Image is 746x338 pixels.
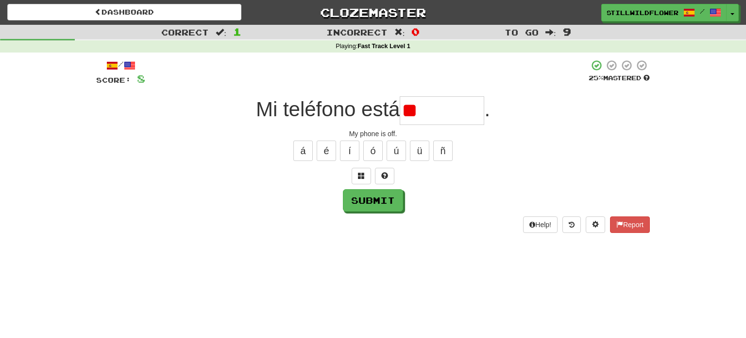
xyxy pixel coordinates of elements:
[161,27,209,37] span: Correct
[523,216,558,233] button: Help!
[607,8,678,17] span: StillWildflower641
[387,141,406,161] button: ú
[484,98,490,121] span: .
[256,98,400,121] span: Mi teléfono está
[293,141,313,161] button: á
[96,129,650,139] div: My phone is off.
[700,8,705,15] span: /
[317,141,336,161] button: é
[326,27,388,37] span: Incorrect
[589,74,650,83] div: Mastered
[357,43,410,50] strong: Fast Track Level 1
[216,28,226,36] span: :
[601,4,727,21] a: StillWildflower641 /
[411,26,420,37] span: 0
[610,216,650,233] button: Report
[562,216,581,233] button: Round history (alt+y)
[589,74,603,82] span: 25 %
[96,59,145,71] div: /
[505,27,539,37] span: To go
[352,168,371,184] button: Switch sentence to multiple choice alt+p
[7,4,241,20] a: Dashboard
[233,26,241,37] span: 1
[563,26,571,37] span: 9
[363,141,383,161] button: ó
[394,28,405,36] span: :
[256,4,490,21] a: Clozemaster
[545,28,556,36] span: :
[343,189,403,212] button: Submit
[96,76,131,84] span: Score:
[137,72,145,85] span: 8
[375,168,394,184] button: Single letter hint - you only get 1 per sentence and score half the points! alt+h
[340,141,359,161] button: í
[410,141,429,161] button: ü
[433,141,453,161] button: ñ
